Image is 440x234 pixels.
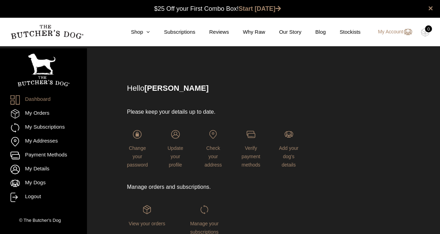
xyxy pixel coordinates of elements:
[133,130,142,139] img: login-TBD_Password.png
[127,130,148,168] a: Change your password
[428,4,433,13] a: close
[371,28,412,36] a: My Account
[10,165,77,174] a: My Details
[127,145,148,168] span: Change your password
[127,82,401,94] p: Hello
[171,130,180,139] img: login-TBD_Profile.png
[10,179,77,188] a: My Dogs
[195,28,229,36] a: Reviews
[143,205,151,214] img: login-TBD_Orders.png
[127,183,299,191] p: Manage orders and subscriptions.
[265,28,301,36] a: Our Story
[127,205,167,226] a: View your orders
[205,145,222,168] span: Check your address
[10,109,77,119] a: My Orders
[150,28,195,36] a: Subscriptions
[10,151,77,160] a: Payment Methods
[279,145,298,168] span: Add your dog's details
[285,130,293,139] img: login-TBD_Dog.png
[279,130,299,168] a: Add your dog's details
[242,145,261,168] span: Verify payment methods
[302,28,326,36] a: Blog
[247,130,255,139] img: login-TBD_Payments.png
[203,130,224,168] a: Check your address
[10,137,77,146] a: My Addresses
[425,25,432,32] div: 0
[10,193,77,202] a: Logout
[200,205,209,214] img: login-TBD_Subscriptions.png
[165,130,186,168] a: Update your profile
[10,95,77,105] a: Dashboard
[239,5,281,12] a: Start [DATE]
[229,28,265,36] a: Why Raw
[241,130,261,168] a: Verify payment methods
[144,84,209,92] strong: [PERSON_NAME]
[326,28,361,36] a: Stockists
[117,28,150,36] a: Shop
[168,145,183,168] span: Update your profile
[129,221,165,226] span: View your orders
[421,28,430,37] img: TBD_Cart-Empty.png
[17,54,70,87] img: TBD_Portrait_Logo_White.png
[127,108,299,116] p: Please keep your details up to date.
[10,123,77,132] a: My Subscriptions
[209,130,217,139] img: login-TBD_Address.png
